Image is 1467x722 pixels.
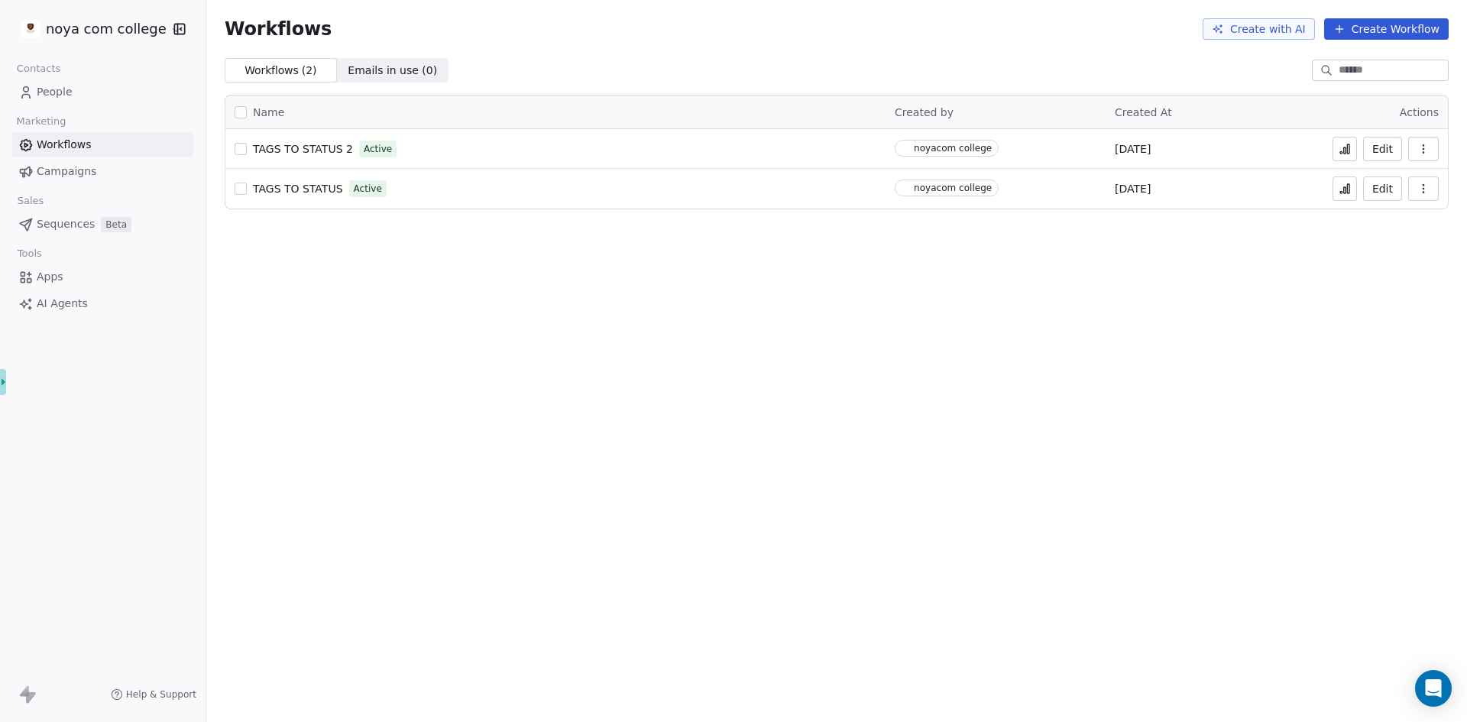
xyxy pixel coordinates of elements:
span: Created by [895,106,954,118]
span: [DATE] [1115,141,1151,157]
span: Apps [37,269,63,285]
span: Created At [1115,106,1172,118]
span: [DATE] [1115,181,1151,196]
span: TAGS TO STATUS 2 [253,143,353,155]
img: %C3%97%C2%9C%C3%97%C2%95%C3%97%C2%92%C3%97%C2%95%20%C3%97%C2%9E%C3%97%C2%9B%C3%97%C2%9C%C3%97%C2%... [21,20,40,38]
span: Emails in use ( 0 ) [348,63,437,79]
span: Workflows [37,137,92,153]
a: Campaigns [12,159,193,184]
span: Sales [11,189,50,212]
div: Open Intercom Messenger [1415,670,1452,707]
span: Sequences [37,216,95,232]
span: Contacts [10,57,67,80]
a: SequencesBeta [12,212,193,237]
button: noya com college [18,16,163,42]
span: Tools [11,242,48,265]
a: Workflows [12,132,193,157]
span: Campaigns [37,164,96,180]
a: AI Agents [12,291,193,316]
span: Help & Support [126,688,196,701]
span: Marketing [10,110,73,133]
span: Name [253,105,284,121]
span: Beta [101,217,131,232]
span: AI Agents [37,296,88,312]
img: N [898,183,909,194]
span: Active [364,142,392,156]
span: People [37,84,73,100]
a: Apps [12,264,193,290]
span: noya com college [46,19,167,39]
button: Create with AI [1203,18,1315,40]
a: TAGS TO STATUS [253,181,343,196]
span: Active [354,182,382,196]
button: Create Workflow [1324,18,1449,40]
span: TAGS TO STATUS [253,183,343,195]
div: noyacom college [914,183,992,193]
span: Actions [1400,106,1439,118]
a: People [12,79,193,105]
button: Edit [1363,176,1402,201]
button: Edit [1363,137,1402,161]
img: N [898,143,909,154]
div: noyacom college [914,143,992,154]
a: Help & Support [111,688,196,701]
a: TAGS TO STATUS 2 [253,141,353,157]
span: Workflows [225,18,332,40]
